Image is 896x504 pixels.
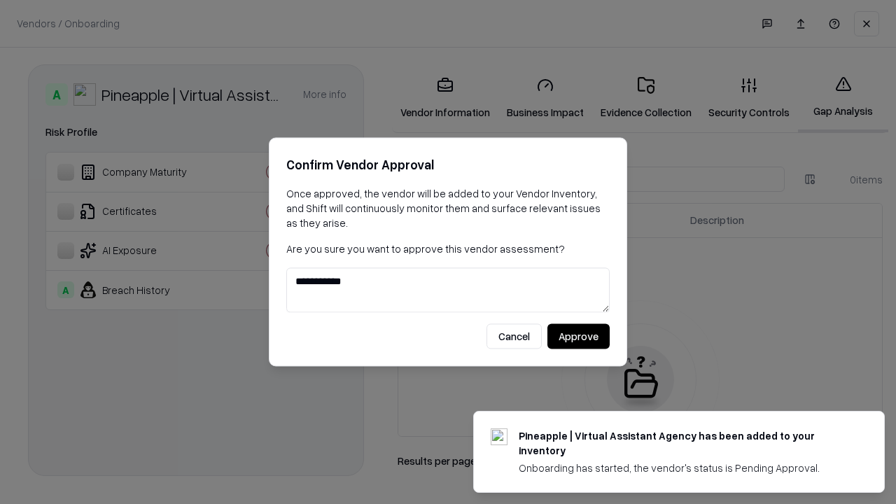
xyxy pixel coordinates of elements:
[519,461,850,475] div: Onboarding has started, the vendor's status is Pending Approval.
[286,241,610,256] p: Are you sure you want to approve this vendor assessment?
[486,324,542,349] button: Cancel
[547,324,610,349] button: Approve
[491,428,507,445] img: trypineapple.com
[286,186,610,230] p: Once approved, the vendor will be added to your Vendor Inventory, and Shift will continuously mon...
[286,155,610,175] h2: Confirm Vendor Approval
[519,428,850,458] div: Pineapple | Virtual Assistant Agency has been added to your inventory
